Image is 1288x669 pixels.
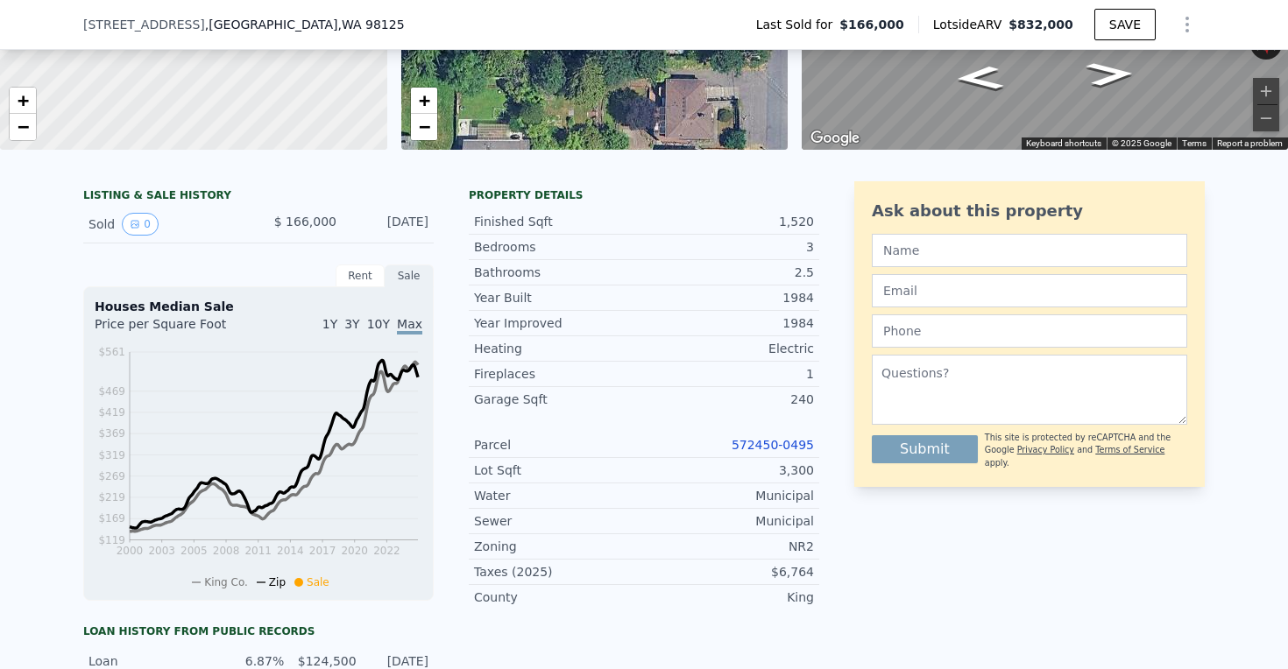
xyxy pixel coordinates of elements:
[474,461,644,479] div: Lot Sqft
[1170,7,1205,42] button: Show Options
[180,545,208,557] tspan: 2005
[756,16,840,33] span: Last Sold for
[148,545,175,557] tspan: 2003
[98,449,125,461] tspan: $319
[274,215,336,229] span: $ 166,000
[1026,137,1101,150] button: Keyboard shortcuts
[474,538,644,555] div: Zoning
[336,264,385,287] div: Rent
[95,315,258,343] div: Price per Square Foot
[397,317,422,334] span: Max
[1182,138,1207,148] a: Terms (opens in new tab)
[644,588,814,606] div: King
[474,314,644,332] div: Year Improved
[205,16,405,33] span: , [GEOGRAPHIC_DATA]
[244,545,272,557] tspan: 2011
[872,435,978,463] button: Submit
[418,116,429,137] span: −
[88,213,244,236] div: Sold
[122,213,159,236] button: View historical data
[341,545,368,557] tspan: 2020
[469,188,819,202] div: Property details
[411,88,437,114] a: Zoom in
[269,576,286,588] span: Zip
[474,436,644,454] div: Parcel
[10,88,36,114] a: Zoom in
[935,60,1023,96] path: Go East, NE 113th St
[474,563,644,581] div: Taxes (2025)
[474,391,644,408] div: Garage Sqft
[644,264,814,281] div: 2.5
[98,385,125,398] tspan: $469
[1008,18,1073,32] span: $832,000
[644,238,814,256] div: 3
[644,538,814,555] div: NR2
[474,487,644,504] div: Water
[117,545,144,557] tspan: 2000
[337,18,404,32] span: , WA 98125
[872,199,1187,223] div: Ask about this property
[98,491,125,504] tspan: $219
[644,487,814,504] div: Municipal
[474,238,644,256] div: Bedrooms
[18,89,29,111] span: +
[1217,138,1283,148] a: Report a problem
[98,346,125,358] tspan: $561
[644,461,814,479] div: 3,300
[933,16,1008,33] span: Lotside ARV
[644,512,814,530] div: Municipal
[411,114,437,140] a: Zoom out
[98,534,125,546] tspan: $119
[98,427,125,440] tspan: $369
[213,545,240,557] tspan: 2008
[985,432,1187,469] div: This site is protected by reCAPTCHA and the Google and apply.
[1017,445,1074,454] a: Privacy Policy
[350,213,428,236] div: [DATE]
[367,317,390,331] span: 10Y
[1253,78,1279,104] button: Zoom in
[204,576,248,588] span: King Co.
[474,588,644,606] div: County
[474,365,644,383] div: Fireplaces
[418,89,429,111] span: +
[806,127,864,150] img: Google
[644,314,814,332] div: 1984
[644,213,814,230] div: 1,520
[1066,56,1155,92] path: Go West, NE 113th St
[83,624,434,638] div: Loan history from public records
[1095,445,1164,454] a: Terms of Service
[1094,9,1156,40] button: SAVE
[83,16,205,33] span: [STREET_ADDRESS]
[474,512,644,530] div: Sewer
[644,340,814,357] div: Electric
[277,545,304,557] tspan: 2014
[474,213,644,230] div: Finished Sqft
[872,274,1187,307] input: Email
[344,317,359,331] span: 3Y
[98,512,125,525] tspan: $169
[309,545,336,557] tspan: 2017
[1112,138,1171,148] span: © 2025 Google
[18,116,29,137] span: −
[644,289,814,306] div: 1984
[644,391,814,408] div: 240
[373,545,400,557] tspan: 2022
[1253,105,1279,131] button: Zoom out
[83,188,434,206] div: LISTING & SALE HISTORY
[474,340,644,357] div: Heating
[95,298,422,315] div: Houses Median Sale
[872,314,1187,348] input: Phone
[806,127,864,150] a: Open this area in Google Maps (opens a new window)
[98,470,125,482] tspan: $269
[732,438,814,452] a: 572450-0495
[322,317,337,331] span: 1Y
[644,365,814,383] div: 1
[474,264,644,281] div: Bathrooms
[307,576,329,588] span: Sale
[839,16,904,33] span: $166,000
[872,234,1187,267] input: Name
[98,406,125,419] tspan: $419
[10,114,36,140] a: Zoom out
[474,289,644,306] div: Year Built
[644,563,814,581] div: $6,764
